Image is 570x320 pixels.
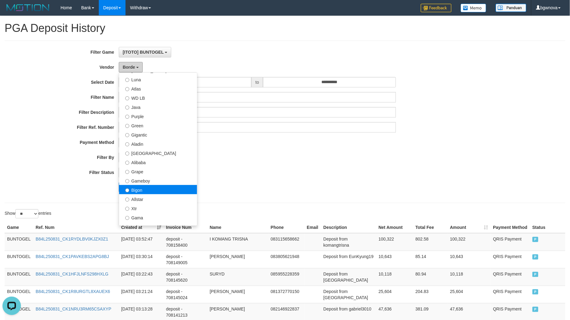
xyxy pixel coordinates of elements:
td: Deposit from komangtrisna [321,233,376,251]
td: deposit - 708145024 [164,286,207,303]
td: deposit - 708145620 [164,268,207,286]
th: Game [5,222,33,233]
td: [DATE] 03:30:14 [119,251,164,268]
td: I KOMANG TRISNA [207,233,268,251]
span: PAID [533,307,539,312]
th: Phone [268,222,304,233]
td: 081372770150 [268,286,304,303]
span: PAID [533,289,539,295]
label: Grape [119,167,197,176]
input: Bigon [125,188,129,192]
th: Net Amount [376,222,413,233]
td: [DATE] 03:52:47 [119,233,164,251]
label: WD LB [119,93,197,102]
input: Gigantic [125,133,129,137]
input: Aladin [125,142,129,146]
a: B84L250831_CK1PAVKEBS2APG8BJ [36,254,109,259]
select: Showentries [15,209,38,218]
td: 25,604 [376,286,413,303]
td: 802.58 [413,233,448,251]
img: panduan.png [496,4,526,12]
a: B84L250831_CK1RYDLBV0KJZX0Z1 [36,237,108,241]
td: 10,643 [448,251,491,268]
td: 25,604 [448,286,491,303]
span: PAID [533,272,539,277]
label: Green [119,121,197,130]
td: QRIS Payment [491,233,530,251]
img: MOTION_logo.png [5,3,51,12]
input: Xtr [125,207,129,211]
th: Created at: activate to sort column ascending [119,222,164,233]
button: Borde [119,62,143,72]
td: deposit - 708149005 [164,251,207,268]
input: IBX11 [125,225,129,229]
td: 083805621948 [268,251,304,268]
td: BUNTOGEL [5,286,33,303]
input: Gameboy [125,179,129,183]
label: Xtr [119,203,197,213]
input: WD LB [125,96,129,100]
td: deposit - 708158400 [164,233,207,251]
td: Deposit from EunKyung19 [321,251,376,268]
td: 10,118 [448,268,491,286]
a: B84L250831_CK1HFJLNFS298HXLG [36,272,108,276]
label: Bigon [119,185,197,194]
input: Purple [125,115,129,119]
label: Gigantic [119,130,197,139]
td: [DATE] 03:21:24 [119,286,164,303]
td: BUNTOGEL [5,233,33,251]
label: IBX11 [119,222,197,231]
span: [ITOTO] BUNTOGEL [123,50,164,55]
th: Email [304,222,321,233]
label: Show entries [5,209,51,218]
label: Allstar [119,194,197,203]
td: 204.83 [413,286,448,303]
td: [DATE] 03:22:43 [119,268,164,286]
th: Invoice Num [164,222,207,233]
td: BUNTOGEL [5,268,33,286]
td: SURYD [207,268,268,286]
input: Green [125,124,129,128]
button: [ITOTO] BUNTOGEL [119,47,171,57]
td: 100,322 [448,233,491,251]
label: Purple [119,111,197,121]
img: Feedback.jpg [421,4,452,12]
th: Payment Method [491,222,530,233]
th: Ref. Num [33,222,119,233]
td: Deposit from [GEOGRAPHIC_DATA] [321,268,376,286]
td: QRIS Payment [491,286,530,303]
input: Alibaba [125,161,129,165]
label: Alibaba [119,157,197,167]
label: [GEOGRAPHIC_DATA] [119,148,197,157]
th: Status [530,222,565,233]
label: Luna [119,75,197,84]
td: 80.94 [413,268,448,286]
td: 083115658662 [268,233,304,251]
th: Name [207,222,268,233]
a: B84L250831_CK1NRU3RM65CSAXYP [36,307,111,311]
td: [PERSON_NAME] [207,251,268,268]
label: Aladin [119,139,197,148]
input: [GEOGRAPHIC_DATA] [125,152,129,156]
span: PAID [533,254,539,260]
th: Amount: activate to sort column ascending [448,222,491,233]
span: to [251,77,263,87]
button: Open LiveChat chat widget [2,2,21,21]
td: 100,322 [376,233,413,251]
td: QRIS Payment [491,268,530,286]
img: Button%20Memo.svg [461,4,487,12]
input: Atlas [125,87,129,91]
td: 085955228359 [268,268,304,286]
td: Deposit from [GEOGRAPHIC_DATA] [321,286,376,303]
th: Description [321,222,376,233]
td: 10,643 [376,251,413,268]
span: Borde [123,65,135,70]
input: Grape [125,170,129,174]
input: Luna [125,78,129,82]
td: 85.14 [413,251,448,268]
h1: PGA Deposit History [5,22,565,34]
input: Allstar [125,198,129,202]
label: Gama [119,213,197,222]
a: B84L250831_CK1R8URGTL8XAUEX6 [36,289,110,294]
input: Java [125,106,129,110]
